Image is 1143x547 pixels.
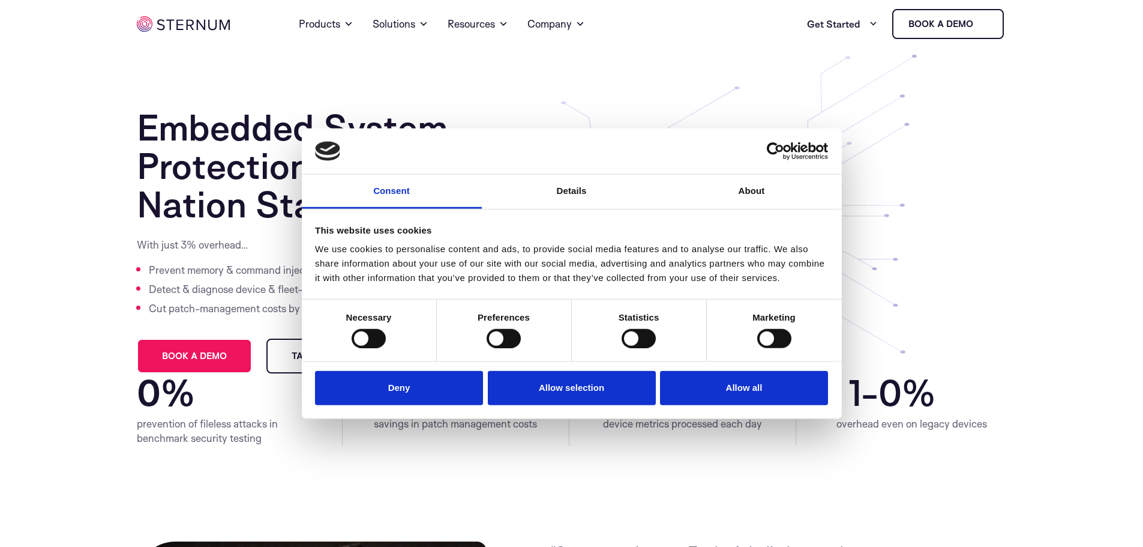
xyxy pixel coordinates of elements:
li: Prevent memory & command injection attacks in real-time [149,261,416,280]
span: Book a demo [162,352,227,360]
li: Detect & diagnose device & fleet-level anomalies [149,280,416,299]
strong: Necessary [346,312,392,322]
button: Allow selection [488,371,656,405]
a: Take a Platform Tour [266,339,428,373]
span: % [161,373,321,412]
a: Resources [448,2,508,46]
img: sternum iot [978,19,988,29]
div: savings in patch management costs [364,417,548,431]
h1: Embedded System Protection Against Nation State Attacks [137,108,548,223]
a: Get Started [807,12,878,36]
div: This website uses cookies [315,223,828,238]
div: We use cookies to personalise content and ads, to provide social media features and to analyse ou... [315,242,828,285]
a: Consent [302,175,482,209]
div: overhead even on legacy devices [817,417,1006,431]
img: sternum iot [137,16,230,32]
button: Allow all [660,371,828,405]
span: 0 [137,373,161,412]
a: Book a demo [137,339,252,373]
a: Details [482,175,662,209]
div: device metrics processed each day [590,417,775,431]
span: < 1- [817,373,878,412]
strong: Statistics [619,312,659,322]
a: Book a demo [892,9,1004,39]
li: Cut patch-management costs by 40% [149,299,416,318]
a: Products [299,2,353,46]
span: Take a Platform Tour [292,352,403,360]
span: 0 [878,373,902,412]
a: Company [527,2,585,46]
img: logo [315,142,340,161]
div: prevention of fileless attacks in benchmark security testing [137,417,321,446]
span: % [902,373,1006,412]
a: Solutions [373,2,428,46]
button: Deny [315,371,483,405]
a: Usercentrics Cookiebot - opens in a new window [723,142,828,160]
p: With just 3% overhead… [137,238,416,252]
a: About [662,175,842,209]
strong: Preferences [478,312,530,322]
strong: Marketing [752,312,796,322]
